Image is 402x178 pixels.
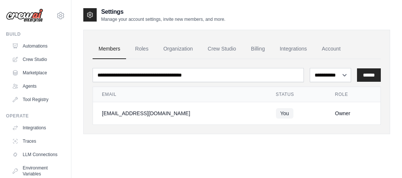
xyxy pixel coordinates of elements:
a: Account [316,39,347,59]
a: Traces [9,135,65,147]
th: Email [93,87,267,102]
th: Role [326,87,380,102]
span: You [276,108,294,119]
a: Crew Studio [9,54,65,65]
a: Members [93,39,126,59]
th: Status [267,87,326,102]
a: Marketplace [9,67,65,79]
div: Build [6,31,65,37]
div: [EMAIL_ADDRESS][DOMAIN_NAME] [102,110,258,117]
a: Tool Registry [9,94,65,106]
h2: Settings [101,7,225,16]
div: Owner [335,110,372,117]
img: Logo [6,9,43,23]
a: Billing [245,39,271,59]
a: Crew Studio [202,39,242,59]
div: Operate [6,113,65,119]
a: Integrations [9,122,65,134]
a: Roles [129,39,154,59]
a: Agents [9,80,65,92]
a: LLM Connections [9,149,65,161]
p: Manage your account settings, invite new members, and more. [101,16,225,22]
a: Organization [157,39,199,59]
a: Automations [9,40,65,52]
a: Integrations [274,39,313,59]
